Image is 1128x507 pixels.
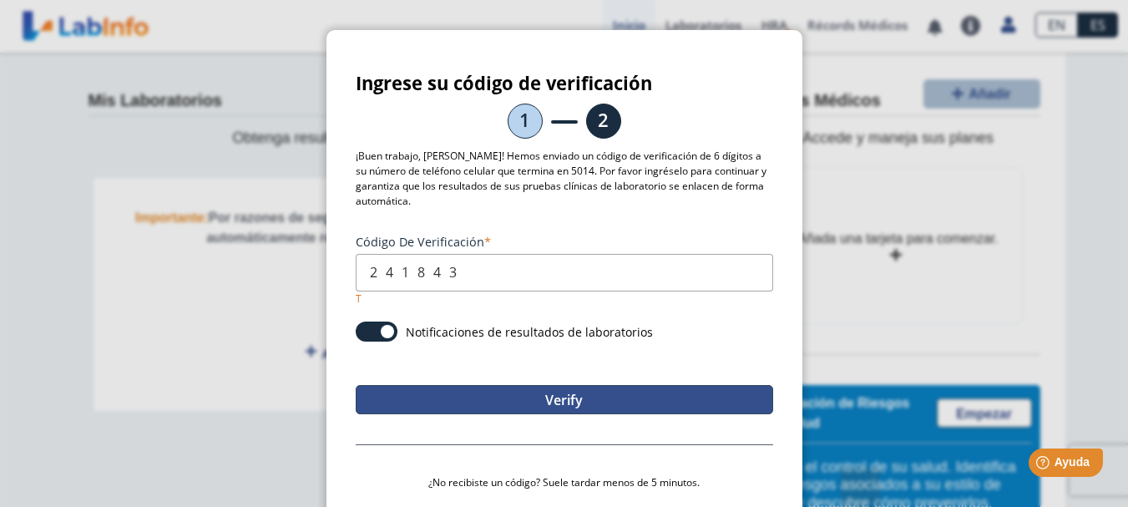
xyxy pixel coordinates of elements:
[586,104,621,139] li: 2
[356,254,773,292] input: _ _ _ _ _ _
[406,324,653,340] label: Notificaciones de resultados de laboratorios
[356,385,773,414] button: Verify
[356,149,773,209] p: ¡Buen trabajo, [PERSON_NAME]! Hemos enviado un código de verificación de 6 dígitos a su número de...
[979,442,1110,489] iframe: Help widget launcher
[356,234,773,250] label: Código de verificación
[356,292,362,306] span: T
[356,73,773,94] h3: Ingrese su código de verificación
[356,475,773,490] p: ¿No recibiste un código? Suele tardar menos de 5 minutos.
[508,104,543,139] li: 1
